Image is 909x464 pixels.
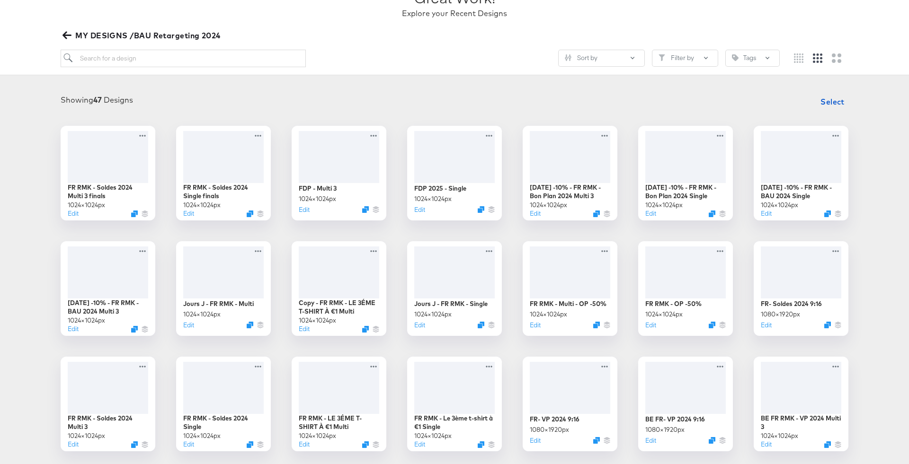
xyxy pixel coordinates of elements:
[725,50,780,67] button: TagTags
[593,322,600,328] svg: Duplicate
[247,441,253,448] svg: Duplicate
[68,414,148,431] div: FR RMK - Soldes 2024 Multi 3
[299,324,310,333] button: Edit
[414,310,452,319] div: 1024 × 1024 px
[414,194,452,203] div: 1024 × 1024 px
[645,436,656,445] button: Edit
[183,183,264,201] div: FR RMK - Soldes 2024 Single finals
[414,321,425,330] button: Edit
[709,437,715,444] svg: Duplicate
[176,241,271,336] div: Jours J - FR RMK - Multi1024×1024pxEditDuplicate
[68,440,79,449] button: Edit
[530,310,567,319] div: 1024 × 1024 px
[824,210,831,217] svg: Duplicate
[68,209,79,218] button: Edit
[761,321,772,330] button: Edit
[131,441,138,448] svg: Duplicate
[754,126,848,220] div: [DATE] -10% - FR RMK - BAU 2024 Single1024×1024pxEditDuplicate
[478,441,484,448] svg: Duplicate
[638,241,733,336] div: FR RMK - OP -50%1024×1024pxEditDuplicate
[131,326,138,333] svg: Duplicate
[61,95,133,105] div: Showing Designs
[68,431,105,440] div: 1024 × 1024 px
[645,209,656,218] button: Edit
[299,184,337,193] div: FDP - Multi 3
[183,414,264,431] div: FR RMK - Soldes 2024 Single
[68,201,105,210] div: 1024 × 1024 px
[68,316,105,325] div: 1024 × 1024 px
[645,321,656,330] button: Edit
[638,126,733,220] div: [DATE] -10% - FR RMK - Bon Plan 2024 Single1024×1024pxEditDuplicate
[414,414,495,431] div: FR RMK - Le 3ème t-shirt à €1 Single
[523,241,617,336] div: FR RMK - Multi - OP -50%1024×1024pxEditDuplicate
[645,415,705,424] div: BE FR- VP 2024 9:16
[362,206,369,213] svg: Duplicate
[761,440,772,449] button: Edit
[820,95,845,108] span: Select
[761,183,841,201] div: [DATE] -10% - FR RMK - BAU 2024 Single
[530,425,569,434] div: 1080 × 1920 px
[824,441,831,448] svg: Duplicate
[761,431,798,440] div: 1024 × 1024 px
[530,183,610,201] div: [DATE] -10% - FR RMK - Bon Plan 2024 Multi 3
[652,50,718,67] button: FilterFilter by
[64,29,221,42] span: MY DESIGNS /BAU Retargeting 2024
[61,241,155,336] div: [DATE] -10% - FR RMK - BAU 2024 Multi 31024×1024pxEditDuplicate
[183,310,221,319] div: 1024 × 1024 px
[645,183,726,201] div: [DATE] -10% - FR RMK - Bon Plan 2024 Single
[247,322,253,328] button: Duplicate
[61,126,155,220] div: FR RMK - Soldes 2024 Multi 3 finals1024×1024pxEditDuplicate
[183,440,194,449] button: Edit
[645,310,683,319] div: 1024 × 1024 px
[362,326,369,333] svg: Duplicate
[131,210,138,217] svg: Duplicate
[824,322,831,328] svg: Duplicate
[593,210,600,217] svg: Duplicate
[402,8,507,19] div: Explore your Recent Designs
[414,205,425,214] button: Edit
[732,54,739,61] svg: Tag
[761,201,798,210] div: 1024 × 1024 px
[183,209,194,218] button: Edit
[61,357,155,451] div: FR RMK - Soldes 2024 Multi 31024×1024pxEditDuplicate
[176,126,271,220] div: FR RMK - Soldes 2024 Single finals1024×1024pxEditDuplicate
[183,299,254,308] div: Jours J - FR RMK - Multi
[530,209,541,218] button: Edit
[414,184,466,193] div: FDP 2025 - Single
[93,95,102,105] strong: 47
[523,357,617,451] div: FR- VP 2024 9:161080×1920pxEditDuplicate
[183,201,221,210] div: 1024 × 1024 px
[414,431,452,440] div: 1024 × 1024 px
[247,210,253,217] svg: Duplicate
[817,92,848,111] button: Select
[176,357,271,451] div: FR RMK - Soldes 2024 Single1024×1024pxEditDuplicate
[558,50,645,67] button: SlidersSort by
[659,54,665,61] svg: Filter
[299,431,336,440] div: 1024 × 1024 px
[68,298,148,316] div: [DATE] -10% - FR RMK - BAU 2024 Multi 3
[813,53,822,63] svg: Medium grid
[593,437,600,444] svg: Duplicate
[362,441,369,448] svg: Duplicate
[478,322,484,328] svg: Duplicate
[645,201,683,210] div: 1024 × 1024 px
[530,436,541,445] button: Edit
[530,321,541,330] button: Edit
[414,299,488,308] div: Jours J - FR RMK - Single
[523,126,617,220] div: [DATE] -10% - FR RMK - Bon Plan 2024 Multi 31024×1024pxEditDuplicate
[565,54,571,61] svg: Sliders
[478,206,484,213] svg: Duplicate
